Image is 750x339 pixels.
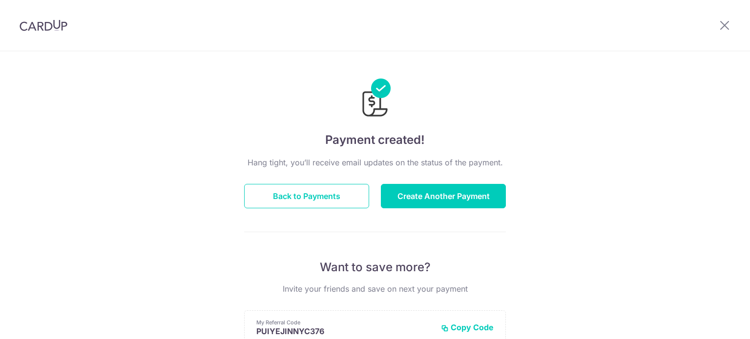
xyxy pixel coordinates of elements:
[359,79,391,120] img: Payments
[256,326,433,336] p: PUIYEJINNYC376
[244,157,506,168] p: Hang tight, you’ll receive email updates on the status of the payment.
[244,184,369,208] button: Back to Payments
[20,20,67,31] img: CardUp
[244,283,506,295] p: Invite your friends and save on next your payment
[381,184,506,208] button: Create Another Payment
[244,131,506,149] h4: Payment created!
[244,259,506,275] p: Want to save more?
[441,322,494,332] button: Copy Code
[256,319,433,326] p: My Referral Code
